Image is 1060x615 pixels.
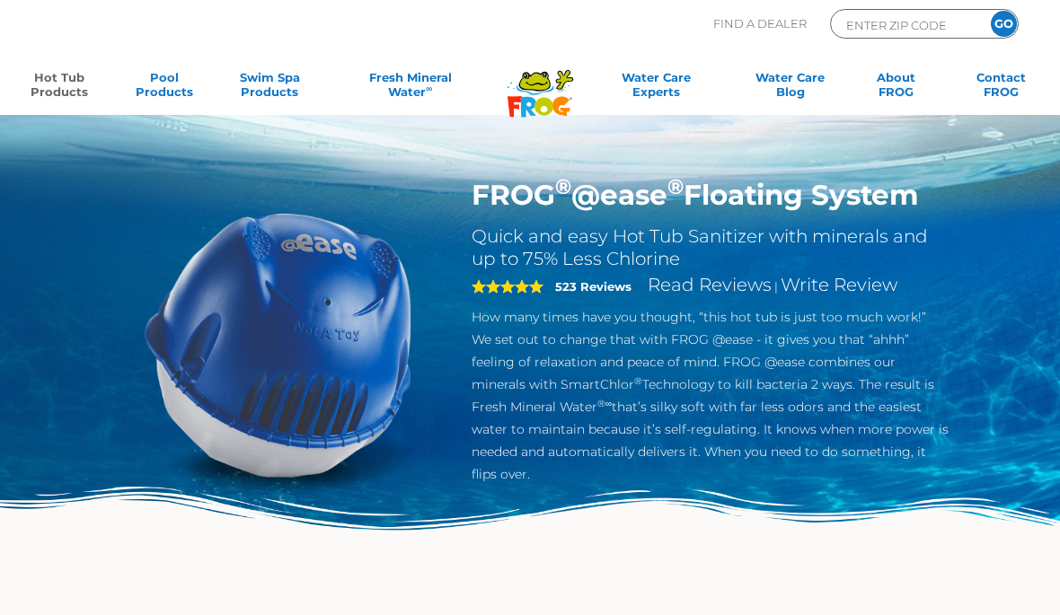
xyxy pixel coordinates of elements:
sup: ®∞ [597,398,613,409]
span: 5 [472,279,543,294]
strong: 523 Reviews [555,279,632,294]
a: Write Review [781,274,897,295]
input: GO [991,11,1017,37]
h1: FROG @ease Floating System [472,178,949,212]
a: Fresh MineralWater∞ [334,70,487,106]
p: How many times have you thought, “this hot tub is just too much work!” We set out to change that ... [472,306,949,486]
p: Find A Dealer [713,9,807,39]
span: | [774,279,778,294]
sup: ® [667,173,684,199]
img: hot-tub-product-atease-system.png [111,178,445,511]
a: Swim SpaProducts [229,70,311,106]
h2: Quick and easy Hot Tub Sanitizer with minerals and up to 75% Less Chlorine [472,225,949,270]
a: Water CareBlog [749,70,831,106]
a: AboutFROG [855,70,937,106]
a: PoolProducts [123,70,205,106]
a: Water CareExperts [587,70,726,106]
img: Frog Products Logo [498,47,583,118]
sup: ® [634,375,642,387]
a: ContactFROG [960,70,1042,106]
a: Read Reviews [648,274,772,295]
sup: ® [555,173,571,199]
sup: ∞ [426,83,432,93]
a: Hot TubProducts [18,70,100,106]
